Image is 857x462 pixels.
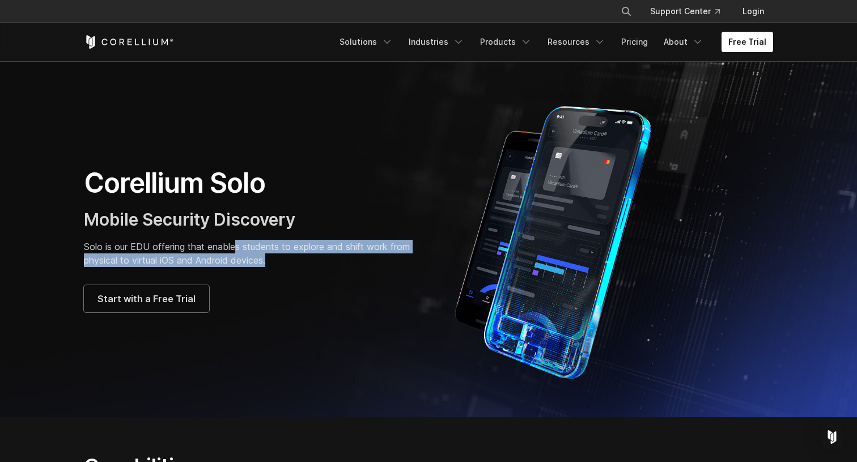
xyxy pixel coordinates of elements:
button: Search [616,1,637,22]
span: Start with a Free Trial [97,292,196,306]
a: Start with a Free Trial [84,285,209,312]
div: Navigation Menu [607,1,773,22]
span: Mobile Security Discovery [84,209,295,230]
a: About [657,32,710,52]
h1: Corellium Solo [84,166,417,200]
div: Open Intercom Messenger [818,423,846,451]
p: Solo is our EDU offering that enables students to explore and shift work from physical to virtual... [84,240,417,267]
a: Resources [541,32,612,52]
a: Corellium Home [84,35,174,49]
div: Navigation Menu [333,32,773,52]
a: Login [733,1,773,22]
a: Solutions [333,32,400,52]
a: Support Center [641,1,729,22]
a: Products [473,32,538,52]
img: Corellium Solo for mobile app security solutions [440,98,684,381]
a: Free Trial [722,32,773,52]
a: Industries [402,32,471,52]
a: Pricing [614,32,655,52]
